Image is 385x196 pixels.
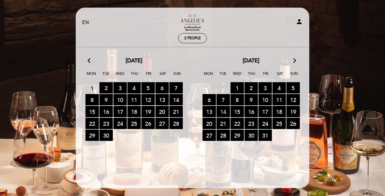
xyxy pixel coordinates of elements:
[99,106,113,117] span: 16
[296,18,303,27] button: person
[155,82,169,93] span: 6
[99,130,113,141] span: 30
[292,57,297,65] i: arrow_forward_ios
[113,106,127,117] span: 17
[245,106,258,117] span: 16
[258,130,272,141] span: 31
[217,94,230,105] span: 7
[85,106,99,117] span: 15
[113,118,127,129] span: 24
[85,118,99,129] span: 22
[141,94,155,105] span: 12
[155,94,169,105] span: 13
[288,71,300,82] span: Sun
[154,14,231,31] a: Restaurante [PERSON_NAME] Maestra
[157,71,169,82] span: Sat
[272,82,286,93] span: 4
[143,71,155,82] span: Fri
[245,118,258,129] span: 23
[217,130,230,141] span: 28
[127,118,141,129] span: 25
[128,71,140,82] span: Thu
[258,82,272,93] span: 3
[231,118,244,129] span: 22
[286,94,300,105] span: 12
[169,106,183,117] span: 21
[217,71,229,82] span: Tue
[127,82,141,93] span: 4
[260,71,272,82] span: Fri
[272,94,286,105] span: 11
[85,130,99,141] span: 29
[126,57,142,65] span: [DATE]
[274,71,286,82] span: Sat
[258,118,272,129] span: 24
[88,57,93,65] i: arrow_back_ios
[114,71,126,82] span: Wed
[231,82,244,93] span: 1
[141,82,155,93] span: 5
[155,106,169,117] span: 20
[203,106,216,117] span: 13
[127,94,141,105] span: 11
[169,94,183,105] span: 14
[217,106,230,117] span: 14
[113,82,127,93] span: 3
[245,130,258,141] span: 30
[243,57,259,65] span: [DATE]
[184,36,201,40] span: 2 people
[245,71,258,82] span: Thu
[141,118,155,129] span: 26
[231,94,244,105] span: 8
[286,106,300,117] span: 19
[100,71,112,82] span: Tue
[85,71,98,82] span: Mon
[286,118,300,129] span: 26
[203,71,215,82] span: Mon
[113,94,127,105] span: 10
[141,106,155,117] span: 19
[171,71,183,82] span: Sun
[99,82,113,93] span: 2
[203,94,216,105] span: 6
[272,106,286,117] span: 18
[203,118,216,129] span: 20
[169,118,183,129] span: 28
[245,94,258,105] span: 9
[85,94,99,105] span: 8
[85,82,99,94] span: 1
[99,118,113,129] span: 23
[99,94,113,105] span: 9
[258,94,272,105] span: 10
[203,130,216,141] span: 27
[231,130,244,141] span: 29
[169,82,183,93] span: 7
[296,18,303,25] i: person
[217,118,230,129] span: 21
[231,71,243,82] span: Wed
[155,118,169,129] span: 27
[272,118,286,129] span: 25
[231,106,244,117] span: 15
[258,106,272,117] span: 17
[245,82,258,93] span: 2
[286,82,300,93] span: 5
[127,106,141,117] span: 18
